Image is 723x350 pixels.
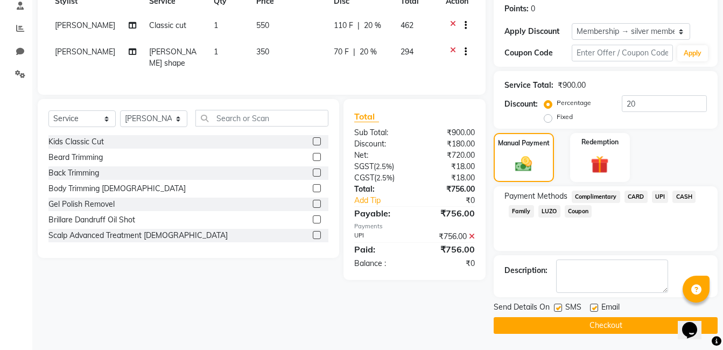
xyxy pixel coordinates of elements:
[565,205,592,218] span: Coupon
[48,199,115,210] div: Gel Polish Removel
[504,80,553,91] div: Service Total:
[494,302,550,315] span: Send Details On
[360,46,377,58] span: 20 %
[195,110,328,127] input: Search or Scan
[346,172,415,184] div: ( )
[504,47,572,59] div: Coupon Code
[504,265,547,276] div: Description:
[346,207,415,220] div: Payable:
[346,127,415,138] div: Sub Total:
[354,222,475,231] div: Payments
[678,307,712,339] iframe: chat widget
[415,243,483,256] div: ₹756.00
[346,184,415,195] div: Total:
[256,47,269,57] span: 350
[415,184,483,195] div: ₹756.00
[48,167,99,179] div: Back Trimming
[624,191,648,203] span: CARD
[558,80,586,91] div: ₹900.00
[376,173,392,182] span: 2.5%
[426,195,483,206] div: ₹0
[415,127,483,138] div: ₹900.00
[557,98,591,108] label: Percentage
[353,46,355,58] span: |
[672,191,696,203] span: CASH
[48,214,135,226] div: Brillare Dandruff Oil Shot
[354,173,374,183] span: CGST
[677,45,708,61] button: Apply
[538,205,560,218] span: LUZO
[572,45,673,61] input: Enter Offer / Coupon Code
[149,47,196,68] span: [PERSON_NAME] shape
[357,20,360,31] span: |
[504,99,538,110] div: Discount:
[376,162,392,171] span: 2.5%
[401,20,413,30] span: 462
[401,47,413,57] span: 294
[565,302,581,315] span: SMS
[415,150,483,161] div: ₹720.00
[346,243,415,256] div: Paid:
[354,162,374,171] span: SGST
[601,302,620,315] span: Email
[149,20,186,30] span: Classic cut
[256,20,269,30] span: 550
[510,155,537,174] img: _cash.svg
[415,138,483,150] div: ₹180.00
[557,112,573,122] label: Fixed
[48,183,186,194] div: Body Trimming [DEMOGRAPHIC_DATA]
[415,207,483,220] div: ₹756.00
[504,191,567,202] span: Payment Methods
[415,172,483,184] div: ₹18.00
[48,136,104,148] div: Kids Classic Cut
[572,191,620,203] span: Complimentary
[498,138,550,148] label: Manual Payment
[346,231,415,242] div: UPI
[364,20,381,31] span: 20 %
[48,152,103,163] div: Beard Trimming
[55,20,115,30] span: [PERSON_NAME]
[354,111,379,122] span: Total
[652,191,669,203] span: UPI
[585,153,614,176] img: _gift.svg
[334,46,349,58] span: 70 F
[55,47,115,57] span: [PERSON_NAME]
[504,3,529,15] div: Points:
[334,20,353,31] span: 110 F
[346,161,415,172] div: ( )
[415,258,483,269] div: ₹0
[494,317,718,334] button: Checkout
[48,230,228,241] div: Scalp Advanced Treatment [DEMOGRAPHIC_DATA]
[214,47,218,57] span: 1
[346,150,415,161] div: Net:
[415,231,483,242] div: ₹756.00
[581,137,619,147] label: Redemption
[346,138,415,150] div: Discount:
[509,205,534,218] span: Family
[214,20,218,30] span: 1
[346,258,415,269] div: Balance :
[346,195,426,206] a: Add Tip
[531,3,535,15] div: 0
[504,26,572,37] div: Apply Discount
[415,161,483,172] div: ₹18.00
